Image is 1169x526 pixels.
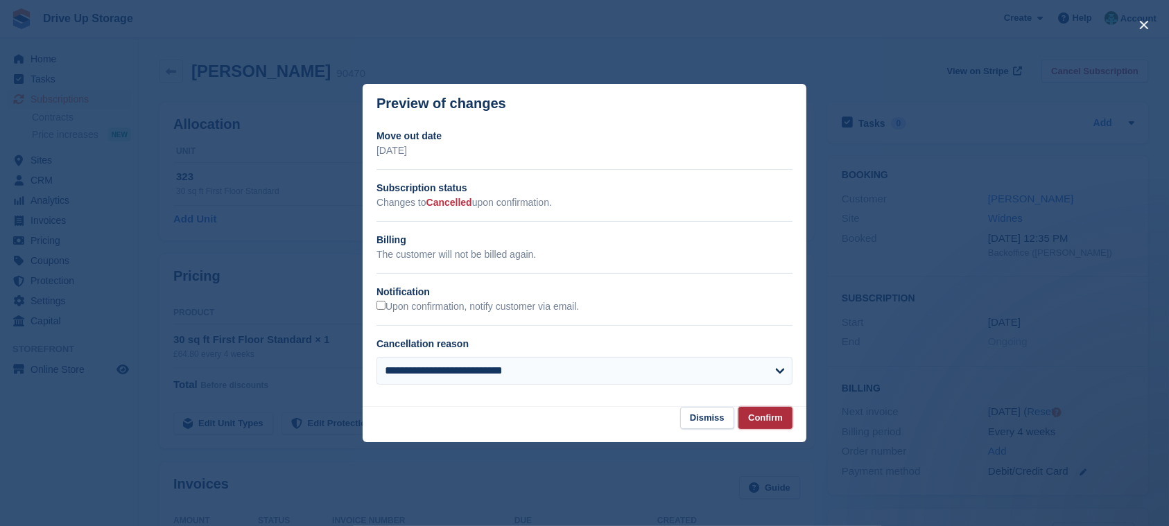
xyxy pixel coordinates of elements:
[376,195,793,210] p: Changes to upon confirmation.
[376,181,793,195] h2: Subscription status
[680,407,734,430] button: Dismiss
[1133,14,1155,36] button: close
[376,247,793,262] p: The customer will not be billed again.
[738,407,793,430] button: Confirm
[376,143,793,158] p: [DATE]
[376,285,793,299] h2: Notification
[426,197,472,208] span: Cancelled
[376,96,506,112] p: Preview of changes
[376,301,579,313] label: Upon confirmation, notify customer via email.
[376,338,469,349] label: Cancellation reason
[376,233,793,247] h2: Billing
[376,129,793,143] h2: Move out date
[376,301,386,310] input: Upon confirmation, notify customer via email.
